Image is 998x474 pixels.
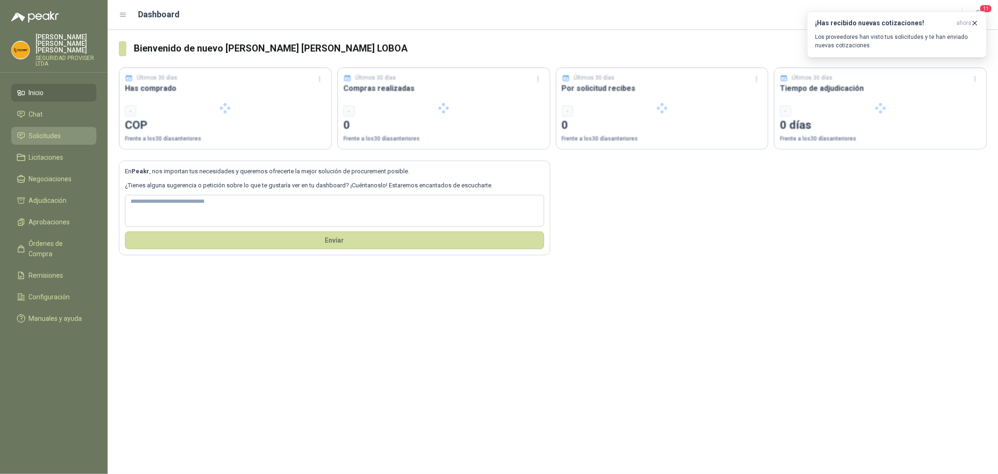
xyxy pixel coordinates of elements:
[11,267,96,284] a: Remisiones
[36,55,96,67] p: SEGURIDAD PROVISER LTDA
[131,168,149,175] b: Peakr
[11,310,96,327] a: Manuales y ayuda
[11,127,96,145] a: Solicitudes
[11,11,59,22] img: Logo peakr
[979,4,992,13] span: 11
[815,19,953,27] h3: ¡Has recibido nuevas cotizaciones!
[29,292,70,302] span: Configuración
[11,192,96,209] a: Adjudicación
[11,235,96,263] a: Órdenes de Compra
[11,288,96,306] a: Configuración
[36,34,96,53] p: [PERSON_NAME] [PERSON_NAME] [PERSON_NAME]
[970,7,987,23] button: 11
[29,152,64,163] span: Licitaciones
[125,167,544,176] p: En , nos importan tus necesidades y queremos ofrecerte la mejor solución de procurement posible.
[138,8,180,21] h1: Dashboard
[29,195,67,206] span: Adjudicación
[134,41,987,56] h3: Bienvenido de nuevo [PERSON_NAME] [PERSON_NAME] LOBOA
[807,11,987,58] button: ¡Has recibido nuevas cotizaciones!ahora Los proveedores han visto tus solicitudes y te han enviad...
[125,231,544,249] button: Envíar
[12,41,29,59] img: Company Logo
[29,270,64,281] span: Remisiones
[11,213,96,231] a: Aprobaciones
[29,174,72,184] span: Negociaciones
[11,148,96,166] a: Licitaciones
[956,19,971,27] span: ahora
[815,33,979,50] p: Los proveedores han visto tus solicitudes y te han enviado nuevas cotizaciones.
[29,131,61,141] span: Solicitudes
[125,181,544,190] p: ¿Tienes alguna sugerencia o petición sobre lo que te gustaría ver en tu dashboard? ¡Cuéntanoslo! ...
[29,313,82,324] span: Manuales y ayuda
[11,105,96,123] a: Chat
[11,170,96,188] a: Negociaciones
[29,109,43,119] span: Chat
[29,217,70,227] span: Aprobaciones
[29,88,44,98] span: Inicio
[11,84,96,102] a: Inicio
[29,238,87,259] span: Órdenes de Compra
